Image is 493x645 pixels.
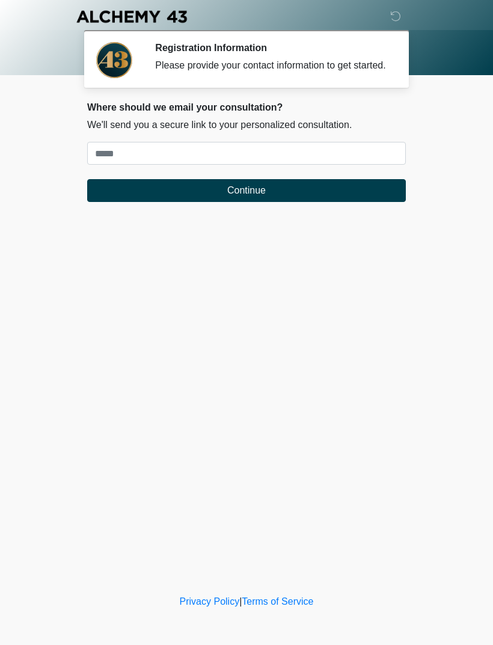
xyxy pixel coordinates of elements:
[96,42,132,78] img: Agent Avatar
[155,58,388,73] div: Please provide your contact information to get started.
[180,596,240,607] a: Privacy Policy
[87,179,406,202] button: Continue
[87,118,406,132] p: We'll send you a secure link to your personalized consultation.
[87,102,406,113] h2: Where should we email your consultation?
[75,9,188,24] img: Alchemy 43 Logo
[242,596,313,607] a: Terms of Service
[239,596,242,607] a: |
[155,42,388,53] h2: Registration Information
